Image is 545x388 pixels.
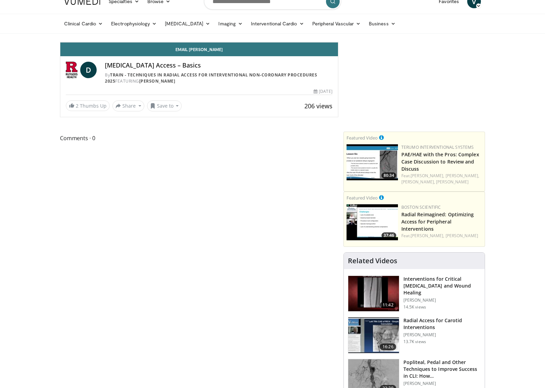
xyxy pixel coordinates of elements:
[347,204,398,240] img: c038ed19-16d5-403f-b698-1d621e3d3fd1.150x105_q85_crop-smart_upscale.jpg
[308,17,365,31] a: Peripheral Vascular
[105,72,317,84] a: TRAIN - Techniques in Radial Access for Interventional Non-coronary Procedures 2025
[403,276,481,296] h3: Interventions for Critical [MEDICAL_DATA] and Wound Healing
[60,42,338,43] video-js: Video Player
[347,144,398,180] a: 80:34
[436,179,469,185] a: [PERSON_NAME]
[60,17,107,31] a: Clinical Cardio
[380,343,396,350] span: 16:26
[403,332,481,338] p: [PERSON_NAME]
[411,173,444,179] a: [PERSON_NAME],
[403,381,481,386] p: [PERSON_NAME]
[60,43,338,56] a: Email [PERSON_NAME]
[347,135,378,141] small: Featured Video
[380,302,396,308] span: 11:42
[247,17,308,31] a: Interventional Cardio
[139,78,175,84] a: [PERSON_NAME]
[147,100,182,111] button: Save to
[403,317,481,331] h3: Radial Access for Carotid Interventions
[401,179,435,185] a: [PERSON_NAME],
[161,17,214,31] a: [MEDICAL_DATA]
[348,257,397,265] h4: Related Videos
[112,100,144,111] button: Share
[381,172,396,179] span: 80:34
[105,62,332,69] h4: [MEDICAL_DATA] Access – Basics
[348,276,481,312] a: 11:42 Interventions for Critical [MEDICAL_DATA] and Wound Healing [PERSON_NAME] 14.5K views
[60,134,338,143] span: Comments 0
[403,304,426,310] p: 14.5K views
[347,204,398,240] a: 37:46
[105,72,332,84] div: By FEATURING
[446,173,479,179] a: [PERSON_NAME],
[403,339,426,344] p: 13.7K views
[446,233,478,239] a: [PERSON_NAME]
[348,317,399,353] img: RcxVNUapo-mhKxBX4xMDoxOjA4MTsiGN_2.150x105_q85_crop-smart_upscale.jpg
[401,211,474,232] a: Radial Reimagined: Optimizing Access for Peripheral Interventions
[314,88,332,95] div: [DATE]
[80,62,97,78] a: D
[381,232,396,239] span: 37:46
[401,233,482,239] div: Feat.
[347,195,378,201] small: Featured Video
[401,144,474,150] a: Terumo Interventional Systems
[214,17,247,31] a: Imaging
[347,144,398,180] img: e500271a-0564-403f-93f0-951665b3df19.150x105_q85_crop-smart_upscale.jpg
[304,102,332,110] span: 206 views
[411,233,444,239] a: [PERSON_NAME],
[401,151,479,172] a: PAE/HAE with the Pros: Complex Case Discussion to Review and Discuss
[401,173,482,185] div: Feat.
[363,42,465,128] iframe: Advertisement
[403,298,481,303] p: [PERSON_NAME]
[76,102,78,109] span: 2
[107,17,161,31] a: Electrophysiology
[66,100,110,111] a: 2 Thumbs Up
[365,17,400,31] a: Business
[66,62,77,78] img: TRAIN - Techniques in Radial Access for Interventional Non-coronary Procedures 2025
[403,359,481,379] h3: Popliteal, Pedal and Other Techniques to Improve Success in CLI: How…
[348,276,399,312] img: 243716_0000_1.png.150x105_q85_crop-smart_upscale.jpg
[401,204,441,210] a: Boston Scientific
[348,317,481,353] a: 16:26 Radial Access for Carotid Interventions [PERSON_NAME] 13.7K views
